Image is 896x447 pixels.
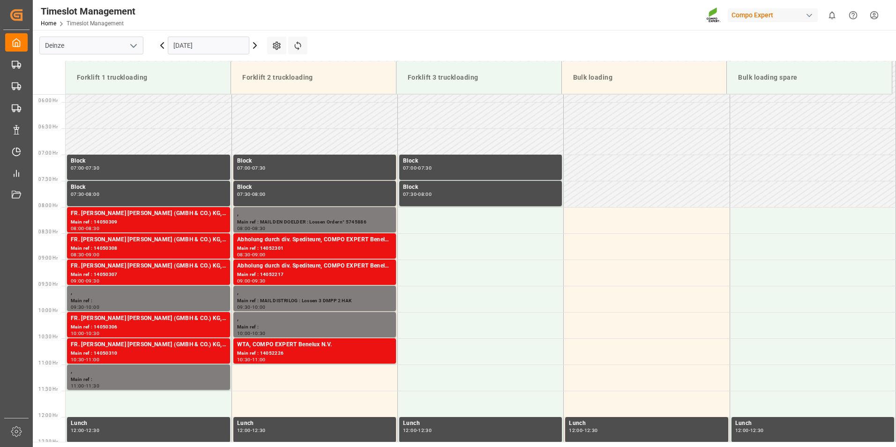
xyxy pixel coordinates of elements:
[71,358,84,362] div: 10:30
[237,261,392,271] div: Abholung durch div. Spediteure, COMPO EXPERT Benelux N.V.
[71,235,226,245] div: FR. [PERSON_NAME] [PERSON_NAME] (GMBH & CO.) KG, COMPO EXPERT Benelux N.V.
[252,358,266,362] div: 11:00
[237,331,251,335] div: 10:00
[237,218,392,226] div: Main ref : MAIL DEN DOELDER : Lossen Ordern° 5745886
[86,166,99,170] div: 07:30
[84,331,86,335] div: -
[86,428,99,432] div: 12:30
[418,428,432,432] div: 12:30
[237,235,392,245] div: Abholung durch div. Spediteure, COMPO EXPERT Benelux N.V.
[237,305,251,309] div: 09:30
[38,177,58,182] span: 07:30 Hr
[71,166,84,170] div: 07:00
[84,358,86,362] div: -
[252,305,266,309] div: 10:00
[41,20,56,27] a: Home
[237,209,392,218] div: ,
[237,166,251,170] div: 07:00
[403,419,558,428] div: Lunch
[251,253,252,257] div: -
[252,253,266,257] div: 09:00
[251,331,252,335] div: -
[71,192,84,196] div: 07:30
[418,192,432,196] div: 08:00
[237,419,392,428] div: Lunch
[71,419,226,428] div: Lunch
[38,439,58,444] span: 12:30 Hr
[237,253,251,257] div: 08:30
[38,203,58,208] span: 08:00 Hr
[252,331,266,335] div: 10:30
[251,358,252,362] div: -
[582,428,584,432] div: -
[403,192,417,196] div: 07:30
[251,305,252,309] div: -
[403,156,558,166] div: Block
[38,98,58,103] span: 06:00 Hr
[71,226,84,231] div: 08:00
[821,5,843,26] button: show 0 new notifications
[71,323,226,331] div: Main ref : 14050306
[71,209,226,218] div: FR. [PERSON_NAME] [PERSON_NAME] (GMBH & CO.) KG, COMPO EXPERT Benelux N.V.
[735,428,749,432] div: 12:00
[251,226,252,231] div: -
[73,69,223,86] div: Forklift 1 truckloading
[84,305,86,309] div: -
[403,183,558,192] div: Block
[71,218,226,226] div: Main ref : 14050309
[71,253,84,257] div: 08:30
[71,350,226,358] div: Main ref : 14050310
[38,360,58,365] span: 11:00 Hr
[38,229,58,234] span: 08:30 Hr
[38,413,58,418] span: 12:00 Hr
[237,428,251,432] div: 12:00
[417,428,418,432] div: -
[71,183,226,192] div: Block
[252,279,266,283] div: 09:30
[38,150,58,156] span: 07:00 Hr
[404,69,554,86] div: Forklift 3 truckloading
[84,279,86,283] div: -
[417,166,418,170] div: -
[251,166,252,170] div: -
[252,192,266,196] div: 08:00
[237,314,392,323] div: ,
[71,428,84,432] div: 12:00
[84,428,86,432] div: -
[403,428,417,432] div: 12:00
[403,166,417,170] div: 07:00
[728,6,821,24] button: Compo Expert
[843,5,864,26] button: Help Center
[71,314,226,323] div: FR. [PERSON_NAME] [PERSON_NAME] (GMBH & CO.) KG, COMPO EXPERT Benelux N.V.
[71,156,226,166] div: Block
[126,38,140,53] button: open menu
[569,428,582,432] div: 12:00
[237,279,251,283] div: 09:00
[237,192,251,196] div: 07:30
[71,288,226,297] div: ,
[38,124,58,129] span: 06:30 Hr
[735,419,890,428] div: Lunch
[251,192,252,196] div: -
[71,297,226,305] div: Main ref :
[734,69,884,86] div: Bulk loading spare
[237,271,392,279] div: Main ref : 14052217
[86,358,99,362] div: 11:00
[584,428,598,432] div: 12:30
[749,428,750,432] div: -
[237,323,392,331] div: Main ref :
[237,340,392,350] div: WTA, COMPO EXPERT Benelux N.V.
[237,226,251,231] div: 08:00
[418,166,432,170] div: 07:30
[38,255,58,261] span: 09:00 Hr
[86,192,99,196] div: 08:00
[237,297,392,305] div: Main ref : MAIL DISTRILOG : Lossen 3 DMPP 2 HAK
[86,384,99,388] div: 11:30
[252,428,266,432] div: 12:30
[251,279,252,283] div: -
[71,271,226,279] div: Main ref : 14050307
[251,428,252,432] div: -
[252,226,266,231] div: 08:30
[71,331,84,335] div: 10:00
[84,192,86,196] div: -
